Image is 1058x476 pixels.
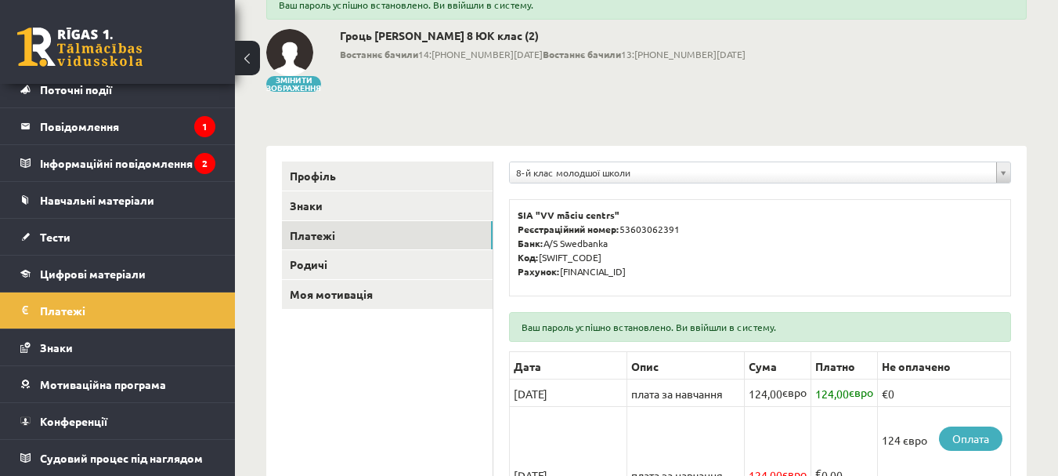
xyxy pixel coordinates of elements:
font: Оплата [952,431,989,445]
font: [SWIFT_CODE] [539,251,601,263]
a: Моя мотивація [282,280,493,309]
a: Повідомлення1 [20,108,215,144]
img: Наталія Гроц [266,29,313,76]
font: 124 євро [882,433,927,447]
a: Конференції [20,403,215,439]
a: Платежі [20,293,215,329]
font: Навчальні матеріали [40,193,154,207]
font: Інформаційні повідомлення [40,156,193,170]
font: Сума [749,359,777,373]
a: Тести [20,219,215,255]
font: Рахунок: [518,265,560,278]
font: Код: [518,251,539,263]
font: A/S Swedbanka [543,237,608,249]
font: Опис [631,359,659,373]
font: Банк: [518,237,543,249]
font: Востаннє бачили [543,48,621,60]
font: Ваш пароль успішно встановлено. Ви ввійшли в систему. [522,321,776,333]
font: 1 [202,120,208,133]
font: [FINANCIAL_ID] [560,265,626,278]
a: Ризька 1-ша середня школа дистанційного навчання [17,27,143,67]
font: 8-й клас молодшої школи [516,166,630,179]
font: Реєстраційний номер: [518,223,619,235]
font: Повідомлення [40,119,119,133]
font: Судовий процес під наглядом [40,451,203,465]
font: Дата [514,359,541,373]
a: Цифрові матеріали [20,256,215,292]
a: Навчальні матеріали [20,182,215,218]
font: Конференції [40,414,107,428]
font: Гроць [PERSON_NAME] 8 ЮК клас (2) [340,28,539,42]
a: 8-й клас молодшої школи [510,162,1010,183]
font: SIA "VV māciu centrs" [518,209,619,221]
a: Судовий процес під наглядом [20,440,215,476]
font: плата за навчання [631,387,723,401]
font: 53603062391 [619,223,680,235]
a: Знаки [282,191,493,220]
font: Востаннє бачили [340,48,418,60]
font: 124,00 [815,387,849,401]
font: Платно [815,359,855,373]
font: Поточні події [40,82,112,96]
font: Моя мотивація [290,287,373,301]
a: Платежі [282,221,493,250]
a: Мотиваційна програма [20,366,215,402]
a: Родичі [282,250,493,279]
font: Мотиваційна програма [40,377,166,391]
font: Тести [40,230,70,244]
font: Змінити зображення [266,74,321,93]
font: 124,00 [749,387,782,401]
a: Інформаційні повідомлення2 [20,145,215,181]
font: 2 [202,157,208,169]
font: [DATE] [514,387,547,401]
font: Знаки [290,198,323,213]
font: Платежі [290,228,335,242]
font: 14:[PHONE_NUMBER][DATE] [418,48,543,60]
font: Не оплачено [882,359,951,373]
font: Профіль [290,169,336,183]
font: євро [849,385,873,399]
font: Знаки [40,340,73,354]
font: Родичі [290,257,327,271]
font: Цифрові матеріали [40,267,146,281]
button: Змінити зображення [266,76,321,92]
a: Профіль [282,162,493,191]
font: 13:[PHONE_NUMBER][DATE] [621,48,746,60]
a: Оплата [939,427,1002,451]
a: Поточні події [20,71,215,107]
font: €0 [882,387,894,401]
font: євро [782,385,807,399]
a: Знаки [20,329,215,365]
font: Платежі [40,303,85,318]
